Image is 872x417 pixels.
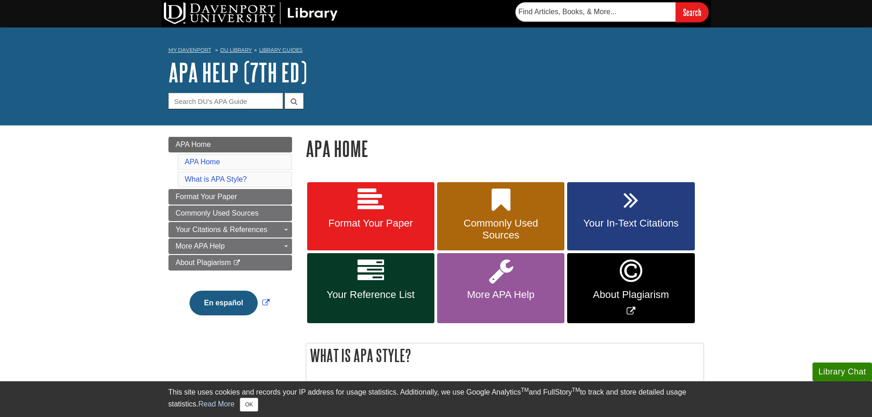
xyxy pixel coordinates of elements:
a: Format Your Paper [168,189,292,205]
span: Format Your Paper [176,193,237,200]
a: Commonly Used Sources [437,182,564,251]
a: Link opens in new window [567,253,694,323]
sup: TM [572,387,580,393]
span: Your In-Text Citations [574,217,688,229]
form: Searches DU Library's articles, books, and more [515,2,709,22]
span: Commonly Used Sources [176,209,259,217]
a: DU Library [220,47,252,53]
nav: breadcrumb [168,44,704,59]
a: Your In-Text Citations [567,182,694,251]
a: My Davenport [168,46,211,54]
img: DU Library [164,2,338,24]
a: Library Guides [259,47,303,53]
input: Find Articles, Books, & More... [515,2,676,22]
h2: What is APA Style? [306,343,704,368]
span: About Plagiarism [574,289,688,301]
button: En español [190,291,258,315]
button: Close [240,398,258,412]
span: Commonly Used Sources [444,217,558,241]
a: About Plagiarism [168,255,292,271]
div: This site uses cookies and records your IP address for usage statistics. Additionally, we use Goo... [168,387,704,412]
a: APA Home [168,137,292,152]
a: Your Citations & References [168,222,292,238]
h1: APA Home [306,137,704,160]
a: Read More [198,400,234,408]
a: More APA Help [168,238,292,254]
a: Your Reference List [307,253,434,323]
div: Guide Page Menu [168,137,292,331]
i: This link opens in a new window [233,260,241,266]
span: Format Your Paper [314,217,428,229]
span: More APA Help [444,289,558,301]
a: APA Home [185,158,220,166]
a: Link opens in new window [187,299,272,307]
span: Your Citations & References [176,226,267,233]
input: Search [676,2,709,22]
span: More APA Help [176,242,225,250]
input: Search DU's APA Guide [168,93,283,109]
a: APA Help (7th Ed) [168,58,307,87]
span: APA Home [176,141,211,148]
a: More APA Help [437,253,564,323]
a: Commonly Used Sources [168,206,292,221]
a: What is APA Style? [185,175,247,183]
span: Your Reference List [314,289,428,301]
span: About Plagiarism [176,259,231,266]
sup: TM [521,387,529,393]
button: Library Chat [812,363,872,381]
a: Format Your Paper [307,182,434,251]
